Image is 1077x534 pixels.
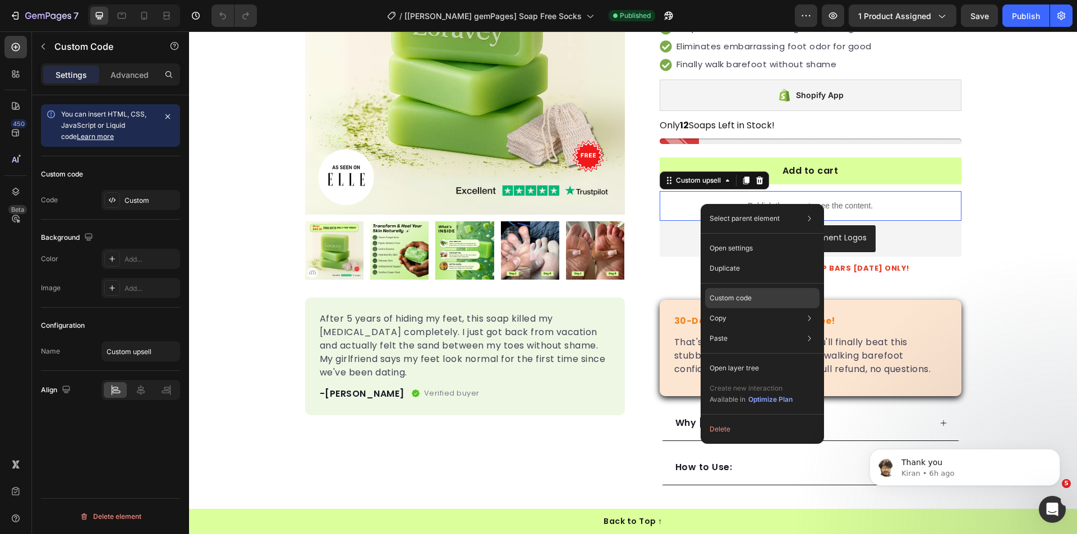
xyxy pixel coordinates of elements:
[710,243,753,253] p: Open settings
[487,27,683,40] p: Finally walk barefoot without shame
[1012,10,1040,22] div: Publish
[399,10,402,22] span: /
[125,284,177,294] div: Add...
[41,346,60,356] div: Name
[1002,4,1050,27] button: Publish
[607,57,655,71] div: Shopify App
[858,10,931,22] span: 1 product assigned
[485,144,534,154] div: Custom upsell
[710,363,759,373] p: Open layer tree
[849,4,956,27] button: 1 product assigned
[556,194,687,221] button: Vitals - Payment Logos
[41,195,58,205] div: Code
[487,9,683,22] p: Eliminates embarrassing foot odor for good
[486,385,600,398] p: Why [MEDICAL_DATA]?
[587,201,678,212] div: Vitals - Payment Logos
[80,510,141,523] div: Delete element
[1039,496,1066,523] iframe: Intercom live chat
[125,254,177,264] div: Add...
[125,196,177,206] div: Custom
[616,194,627,203] div: 0
[620,11,651,21] span: Published
[1062,479,1071,488] span: 5
[471,86,586,103] p: Only Soaps Left in Stock!
[710,263,740,273] p: Duplicate
[485,304,758,345] p: That's how confident we are you'll finally beat this stubborn infection. If you're not walking ba...
[472,231,771,243] p: 👉 [DATE] SALE
[710,383,793,394] p: Create new interaction
[235,356,291,368] p: Verified buyer
[211,4,257,27] div: Undo/Redo
[73,9,79,22] p: 7
[588,231,595,242] span: ➝
[4,4,84,27] button: 7
[705,419,820,439] button: Delete
[111,69,149,81] p: Advanced
[970,11,989,21] span: Save
[41,230,95,245] div: Background
[595,231,720,242] span: FREE SOAP BARS [DATE] ONLY!
[710,293,752,303] p: Custom code
[61,110,146,141] span: You can insert HTML, CSS, JavaScript or Liquid code
[710,333,728,343] p: Paste
[41,383,73,398] div: Align
[961,4,998,27] button: Save
[41,508,180,526] button: Delete element
[485,283,647,296] strong: 30-Day Money Back Guarantee!
[41,254,58,264] div: Color
[710,313,726,323] p: Copy
[41,321,85,331] div: Configuration
[8,205,27,214] div: Beta
[491,87,500,100] b: 12
[471,126,772,153] button: Add to cart
[748,394,793,405] button: Optimize Plan
[486,429,544,443] p: How to Use:
[853,425,1077,504] iframe: Intercom notifications message
[189,31,1077,534] iframe: To enrich screen reader interactions, please activate Accessibility in Grammarly extension settings
[565,201,578,214] img: 26b75d61-258b-461b-8cc3-4bcb67141ce0.png
[77,132,114,141] a: Learn more
[710,395,745,403] span: Available in
[593,133,650,146] div: Add to cart
[710,213,780,224] p: Select parent element
[471,169,772,180] p: Publish the page to see the content.
[415,484,473,496] div: Back to Top ↑
[11,119,27,128] div: 450
[404,10,582,22] span: [[PERSON_NAME] gemPages] Soap Free Socks
[54,40,150,53] p: Custom Code
[41,169,83,179] div: Custom code
[41,283,61,293] div: Image
[748,394,793,405] div: Optimize Plan
[56,69,87,81] p: Settings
